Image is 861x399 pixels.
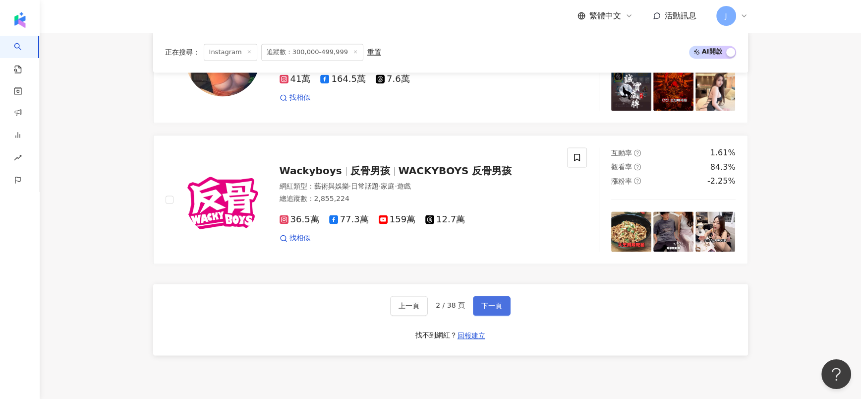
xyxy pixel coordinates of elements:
[473,296,511,316] button: 下一頁
[397,182,411,190] span: 遊戲
[399,165,512,177] span: WACKYBOYS 反骨男孩
[634,177,641,184] span: question-circle
[707,176,736,187] div: -2.25%
[261,44,363,61] span: 追蹤數：300,000-499,999
[653,71,693,111] img: post-image
[710,162,736,173] div: 84.3%
[710,147,736,158] div: 1.61%
[349,182,351,190] span: ·
[376,74,410,84] span: 7.6萬
[725,10,727,21] span: J
[14,148,22,170] span: rise
[611,149,632,157] span: 互動率
[381,182,395,190] span: 家庭
[458,332,485,339] span: 回報建立
[185,162,260,237] img: KOL Avatar
[165,48,200,56] span: 正在搜尋 ：
[280,93,310,103] a: 找相似
[280,233,310,243] a: 找相似
[390,296,428,316] button: 上一頁
[425,214,465,225] span: 12.7萬
[415,331,457,340] div: 找不到網紅？
[14,36,34,74] a: search
[399,302,419,310] span: 上一頁
[611,177,632,185] span: 漲粉率
[589,10,621,21] span: 繁體中文
[280,74,311,84] span: 41萬
[457,328,486,343] button: 回報建立
[280,182,556,192] div: 網紅類型 ：
[634,149,641,156] span: question-circle
[695,211,736,252] img: post-image
[314,182,349,190] span: 藝術與娛樂
[379,182,381,190] span: ·
[320,74,366,84] span: 164.5萬
[611,71,651,111] img: post-image
[289,93,310,103] span: 找相似
[436,301,465,309] span: 2 / 38 頁
[289,233,310,243] span: 找相似
[367,48,381,56] div: 重置
[653,211,693,252] img: post-image
[329,214,369,225] span: 77.3萬
[153,135,748,264] a: KOL AvatarWackyboys反骨男孩WACKYBOYS 反骨男孩網紅類型：藝術與娛樂·日常話題·家庭·遊戲總追蹤數：2,855,22436.5萬77.3萬159萬12.7萬找相似互動率...
[634,163,641,170] span: question-circle
[395,182,397,190] span: ·
[12,12,28,28] img: logo icon
[821,359,851,389] iframe: Help Scout Beacon - Open
[611,211,651,252] img: post-image
[351,182,379,190] span: 日常話題
[280,165,342,177] span: Wackyboys
[280,214,319,225] span: 36.5萬
[379,214,415,225] span: 159萬
[204,44,257,61] span: Instagram
[611,163,632,171] span: 觀看率
[280,194,556,204] div: 總追蹤數 ： 2,855,224
[665,11,696,20] span: 活動訊息
[695,71,736,111] img: post-image
[481,302,502,310] span: 下一頁
[350,165,390,177] span: 反骨男孩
